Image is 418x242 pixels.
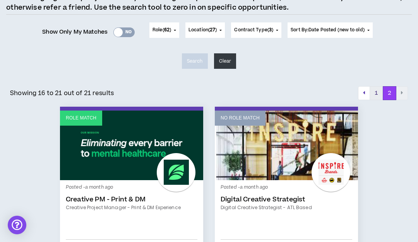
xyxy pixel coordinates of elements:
[188,27,217,34] span: Location ( )
[60,111,203,180] a: Role Match
[42,26,108,38] span: Show Only My Matches
[185,22,225,38] button: Location(27)
[288,22,373,38] button: Sort By:Date Posted (new to old)
[291,27,365,33] span: Sort By: Date Posted (new to old)
[221,114,260,122] p: No Role Match
[234,27,273,34] span: Contract Type ( )
[221,184,352,191] p: Posted - a month ago
[221,196,352,203] a: Digital Creative Strategist
[358,86,408,100] nav: pagination
[182,53,208,69] button: Search
[214,53,236,69] button: Clear
[269,27,272,33] span: 3
[66,196,197,203] a: Creative PM - Print & DM
[149,22,179,38] button: Role(62)
[383,86,396,100] button: 2
[231,22,281,38] button: Contract Type(3)
[66,184,197,191] p: Posted - a month ago
[370,86,383,100] button: 1
[10,89,114,98] p: Showing 16 to 21 out of 21 results
[152,27,171,34] span: Role ( )
[164,27,170,33] span: 62
[221,204,352,211] a: Digital Creative Strategist - ATL Based
[66,204,197,211] a: Creative Project Manager - Print & DM Experience
[215,111,358,180] a: No Role Match
[66,114,96,122] p: Role Match
[8,216,26,234] div: Open Intercom Messenger
[210,27,215,33] span: 27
